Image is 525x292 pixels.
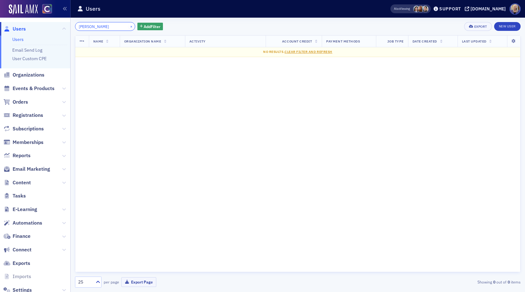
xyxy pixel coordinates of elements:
img: SailAMX [42,4,52,14]
div: No results. [80,49,516,54]
button: Export Page [121,277,156,287]
strong: 0 [492,279,496,285]
div: [DOMAIN_NAME] [470,6,506,12]
span: Last Updated [462,39,487,43]
span: Content [13,179,31,186]
span: Registrations [13,112,43,119]
a: Imports [3,273,31,280]
a: Email Send Log [12,47,42,53]
span: Organization Name [124,39,161,43]
a: E-Learning [3,206,37,213]
button: × [129,23,134,29]
a: Subscriptions [3,125,44,132]
img: SailAMX [9,4,38,14]
span: Events & Products [13,85,55,92]
a: Exports [3,260,30,267]
span: Finance [13,233,31,240]
span: Subscriptions [13,125,44,132]
input: Search… [75,22,135,31]
a: Users [3,26,26,32]
div: Also [394,7,400,11]
button: [DOMAIN_NAME] [465,7,508,11]
span: Pamela Galey-Coleman [422,6,429,12]
a: New User [494,22,521,31]
a: View Homepage [38,4,52,15]
span: Connect [13,246,32,253]
a: Orders [3,99,28,106]
div: Support [439,6,461,12]
span: Add Filter [144,24,160,29]
span: Profile [510,3,521,14]
span: Account Credit [282,39,312,43]
a: Organizations [3,72,44,78]
a: Reports [3,152,31,159]
a: Users [12,37,24,42]
label: per page [104,279,119,285]
span: Users [13,26,26,32]
h1: Users [86,5,101,13]
div: Showing out of items [377,279,521,285]
span: Sheila Duggan [418,6,424,12]
a: User Custom CPE [12,56,47,61]
span: Clear Filter and Refresh [285,49,332,54]
span: E-Learning [13,206,37,213]
span: Payment Methods [326,39,360,43]
span: Tasks [13,192,26,199]
a: Finance [3,233,31,240]
span: Email Marketing [13,166,50,173]
span: Orders [13,99,28,106]
a: Email Marketing [3,166,50,173]
div: 25 [78,279,92,285]
strong: 0 [506,279,511,285]
span: Reports [13,152,31,159]
a: Registrations [3,112,43,119]
span: Exports [13,260,30,267]
span: Viewing [394,7,410,11]
span: Organizations [13,72,44,78]
span: Date Created [412,39,437,43]
a: Memberships [3,139,43,146]
button: AddFilter [137,23,163,31]
a: Connect [3,246,32,253]
span: Imports [13,273,31,280]
button: Export [464,22,492,31]
span: Name [93,39,103,43]
span: Memberships [13,139,43,146]
span: Job Type [387,39,404,43]
div: Export [474,25,487,28]
a: Content [3,179,31,186]
span: Automations [13,220,42,226]
span: Stacy Svendsen [413,6,420,12]
a: Events & Products [3,85,55,92]
a: Automations [3,220,42,226]
span: Activity [189,39,206,43]
a: Tasks [3,192,26,199]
